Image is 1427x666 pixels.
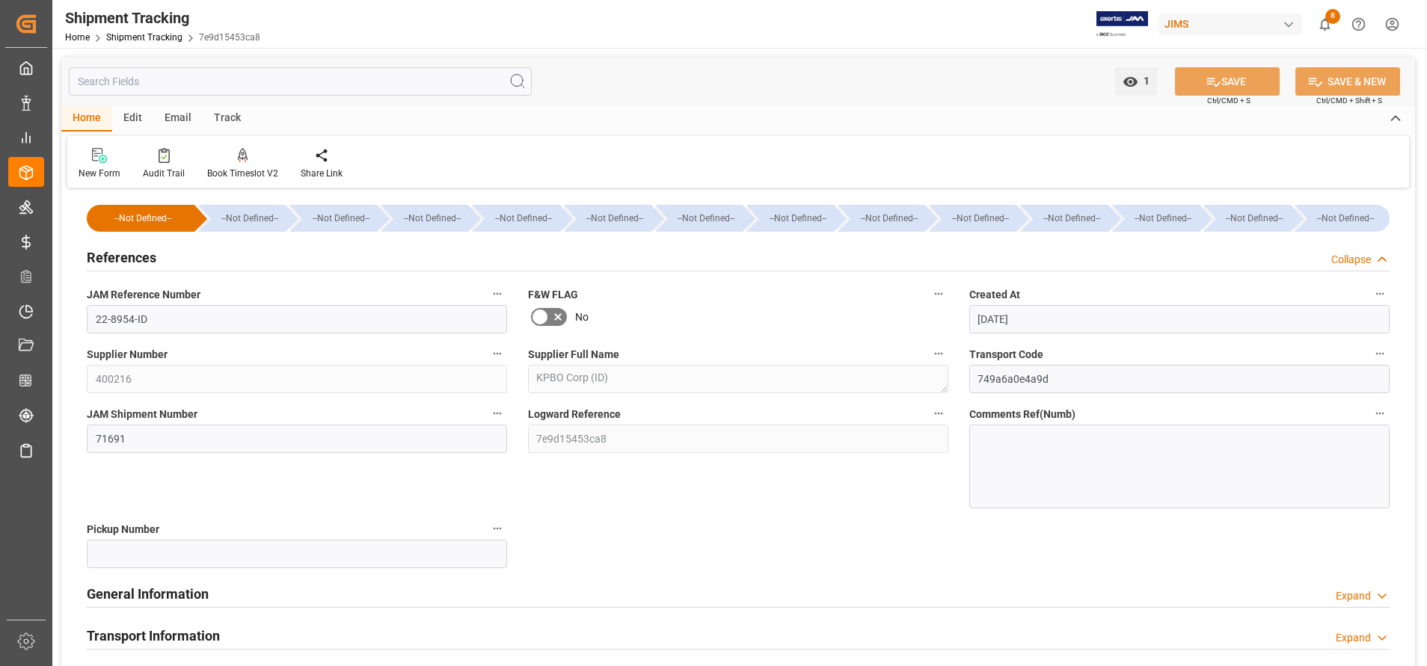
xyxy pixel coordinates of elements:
div: Home [61,106,112,132]
div: New Form [79,167,120,180]
div: --Not Defined-- [1203,205,1291,232]
span: Pickup Number [87,522,159,537]
div: --Not Defined-- [564,205,651,232]
button: F&W FLAG [929,284,948,303]
div: --Not Defined-- [87,205,194,232]
button: Help Center [1342,7,1375,41]
div: --Not Defined-- [929,205,1016,232]
div: --Not Defined-- [853,205,925,232]
button: JIMS [1159,10,1308,38]
div: Email [153,106,203,132]
button: Supplier Number [488,344,507,363]
div: JIMS [1159,13,1302,35]
div: Audit Trail [143,167,185,180]
div: --Not Defined-- [944,205,1016,232]
div: --Not Defined-- [198,205,286,232]
div: Collapse [1331,252,1371,268]
div: --Not Defined-- [396,205,468,232]
span: Transport Code [969,347,1043,363]
h2: Transport Information [87,626,220,646]
div: --Not Defined-- [1218,205,1291,232]
div: --Not Defined-- [1020,205,1108,232]
div: --Not Defined-- [1112,205,1200,232]
button: SAVE [1175,67,1280,96]
div: Book Timeslot V2 [207,167,278,180]
input: Search Fields [69,67,532,96]
textarea: KPBO Corp (ID) [528,365,948,393]
button: Pickup Number [488,519,507,538]
h2: General Information [87,584,209,604]
button: Comments Ref(Numb) [1370,404,1390,423]
span: Created At [969,287,1020,303]
div: --Not Defined-- [1295,205,1390,232]
button: open menu [1115,67,1157,96]
div: --Not Defined-- [579,205,651,232]
span: 8 [1325,9,1340,24]
button: Transport Code [1370,344,1390,363]
button: SAVE & NEW [1295,67,1400,96]
div: --Not Defined-- [761,205,834,232]
button: JAM Reference Number [488,284,507,303]
div: --Not Defined-- [213,205,286,232]
span: 1 [1138,75,1150,87]
input: DD-MM-YYYY [969,305,1390,333]
div: --Not Defined-- [472,205,559,232]
a: Shipment Tracking [106,32,182,43]
div: --Not Defined-- [670,205,743,232]
div: Expand [1336,588,1371,604]
div: Track [203,106,252,132]
div: Expand [1336,630,1371,646]
button: JAM Shipment Number [488,404,507,423]
button: Supplier Full Name [929,344,948,363]
div: --Not Defined-- [381,205,468,232]
div: --Not Defined-- [1310,205,1382,232]
div: --Not Defined-- [1035,205,1108,232]
div: --Not Defined-- [746,205,834,232]
div: --Not Defined-- [487,205,559,232]
span: Ctrl/CMD + S [1207,95,1250,106]
span: Comments Ref(Numb) [969,407,1075,422]
button: show 8 new notifications [1308,7,1342,41]
div: Share Link [301,167,343,180]
span: JAM Shipment Number [87,407,197,422]
span: No [575,309,589,325]
span: F&W FLAG [528,287,578,303]
div: Shipment Tracking [65,7,260,29]
span: Supplier Number [87,347,168,363]
button: Logward Reference [929,404,948,423]
div: --Not Defined-- [289,205,377,232]
div: --Not Defined-- [304,205,377,232]
span: Supplier Full Name [528,347,619,363]
button: Created At [1370,284,1390,303]
span: JAM Reference Number [87,287,200,303]
a: Home [65,32,90,43]
div: Edit [112,106,153,132]
div: --Not Defined-- [102,205,184,232]
div: --Not Defined-- [655,205,743,232]
div: --Not Defined-- [1127,205,1200,232]
span: Logward Reference [528,407,621,422]
div: --Not Defined-- [838,205,925,232]
h2: References [87,247,156,268]
img: Exertis%20JAM%20-%20Email%20Logo.jpg_1722504956.jpg [1096,11,1148,37]
span: Ctrl/CMD + Shift + S [1316,95,1382,106]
